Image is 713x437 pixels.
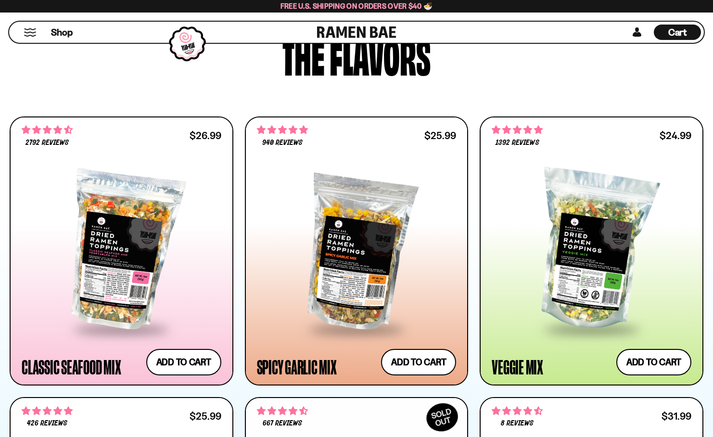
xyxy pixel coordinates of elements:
[146,349,221,375] button: Add to cart
[257,358,337,375] div: Spicy Garlic Mix
[480,116,703,386] a: 4.76 stars 1392 reviews $24.99 Veggie Mix Add to cart
[330,32,431,77] div: flavors
[10,116,233,386] a: 4.68 stars 2792 reviews $26.99 Classic Seafood Mix Add to cart
[190,131,221,140] div: $26.99
[492,358,543,375] div: Veggie Mix
[257,405,308,417] span: 4.64 stars
[654,22,701,43] a: Cart
[190,411,221,421] div: $25.99
[245,116,469,386] a: 4.75 stars 940 reviews $25.99 Spicy Garlic Mix Add to cart
[27,420,67,427] span: 426 reviews
[22,124,73,136] span: 4.68 stars
[668,26,687,38] span: Cart
[262,139,303,147] span: 940 reviews
[662,411,691,421] div: $31.99
[22,405,73,417] span: 4.76 stars
[25,139,69,147] span: 2792 reviews
[496,139,539,147] span: 1392 reviews
[616,349,691,375] button: Add to cart
[51,26,73,39] span: Shop
[492,405,543,417] span: 4.62 stars
[51,25,73,40] a: Shop
[501,420,534,427] span: 8 reviews
[24,28,37,37] button: Mobile Menu Trigger
[257,124,308,136] span: 4.75 stars
[282,32,325,77] div: The
[263,420,302,427] span: 667 reviews
[381,349,456,375] button: Add to cart
[492,124,543,136] span: 4.76 stars
[424,131,456,140] div: $25.99
[280,1,433,11] span: Free U.S. Shipping on Orders over $40 🍜
[22,358,121,375] div: Classic Seafood Mix
[421,398,463,437] div: SOLD OUT
[660,131,691,140] div: $24.99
